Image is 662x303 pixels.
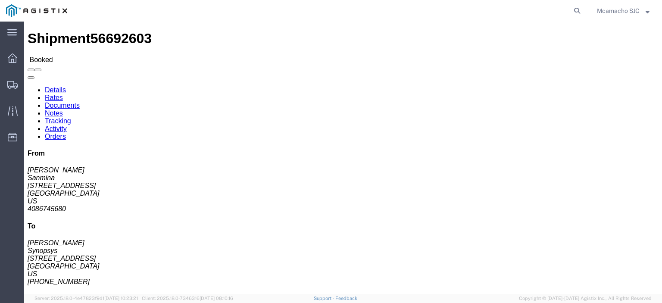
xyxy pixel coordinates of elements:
a: Support [314,296,335,301]
span: Copyright © [DATE]-[DATE] Agistix Inc., All Rights Reserved [519,295,652,302]
a: Feedback [335,296,357,301]
span: Server: 2025.18.0-4e47823f9d1 [34,296,138,301]
span: Client: 2025.18.0-7346316 [142,296,233,301]
iframe: FS Legacy Container [24,22,662,294]
button: Mcamacho SJC [596,6,650,16]
span: [DATE] 10:23:21 [104,296,138,301]
span: Mcamacho SJC [597,6,640,16]
img: logo [6,4,67,17]
span: [DATE] 08:10:16 [200,296,233,301]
